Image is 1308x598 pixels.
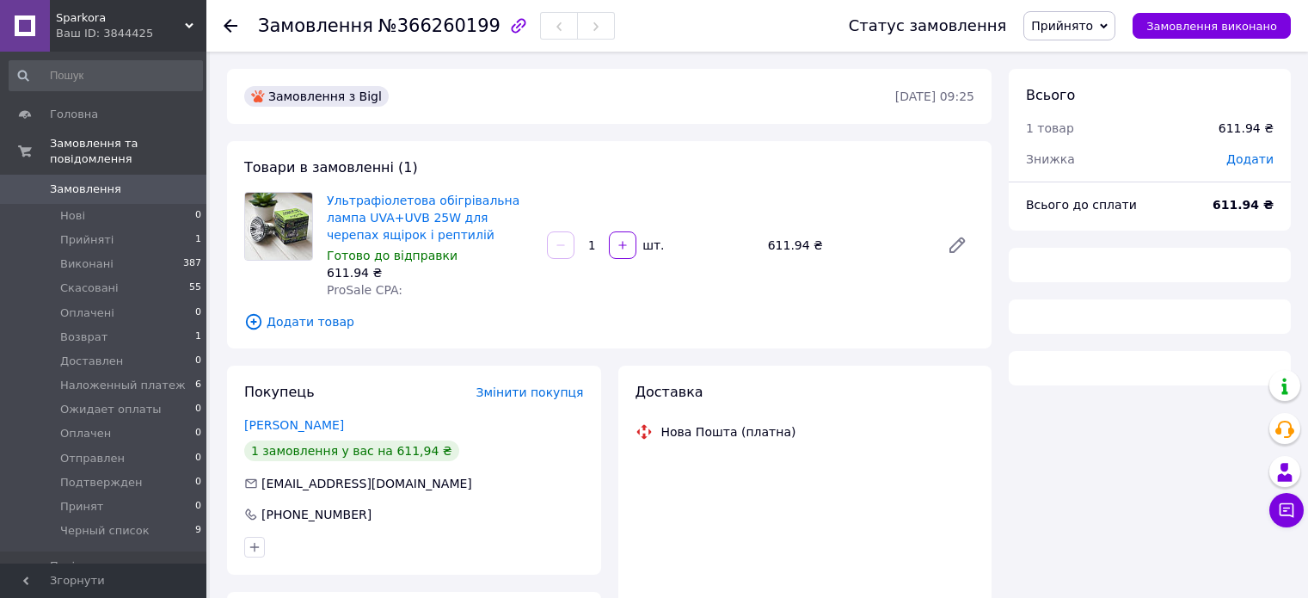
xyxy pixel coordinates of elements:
[940,228,974,262] a: Редагувати
[60,256,114,272] span: Виконані
[183,256,201,272] span: 387
[636,384,703,400] span: Доставка
[261,477,472,490] span: [EMAIL_ADDRESS][DOMAIN_NAME]
[195,330,201,345] span: 1
[195,378,201,393] span: 6
[195,523,201,539] span: 9
[244,441,459,461] div: 1 замовлення у вас на 611,94 ₴
[327,264,533,281] div: 611.94 ₴
[60,232,114,248] span: Прийняті
[1026,87,1075,103] span: Всього
[244,159,418,176] span: Товари в замовленні (1)
[195,305,201,321] span: 0
[1026,198,1137,212] span: Всього до сплати
[895,89,974,103] time: [DATE] 09:25
[245,193,312,260] img: Ультрафіолетова обігрівальна лампа UVA+UVB 25W для черепах ящірок і рептилій
[56,10,185,26] span: Sparkora
[244,86,389,107] div: Замовлення з Bigl
[258,15,373,36] span: Замовлення
[1146,20,1277,33] span: Замовлення виконано
[195,232,201,248] span: 1
[1213,198,1274,212] b: 611.94 ₴
[260,506,373,523] div: [PHONE_NUMBER]
[60,378,186,393] span: Наложенный платеж
[189,281,201,296] span: 55
[1269,493,1304,527] button: Чат з покупцем
[60,305,114,321] span: Оплачені
[60,475,142,490] span: Подтвержден
[244,312,974,331] span: Додати товар
[56,26,206,41] div: Ваш ID: 3844425
[761,233,933,257] div: 611.94 ₴
[378,15,500,36] span: №366260199
[1133,13,1291,39] button: Замовлення виконано
[195,451,201,466] span: 0
[195,208,201,224] span: 0
[60,208,85,224] span: Нові
[1226,152,1274,166] span: Додати
[60,523,150,539] span: Черный список
[1031,19,1093,33] span: Прийнято
[224,17,237,34] div: Повернутися назад
[195,354,201,369] span: 0
[60,354,123,369] span: Доставлен
[50,558,133,574] span: Повідомлення
[244,418,344,432] a: [PERSON_NAME]
[195,499,201,515] span: 0
[244,384,315,400] span: Покупець
[1219,120,1274,137] div: 611.94 ₴
[50,107,98,122] span: Головна
[638,237,666,254] div: шт.
[195,426,201,441] span: 0
[195,402,201,417] span: 0
[1026,121,1074,135] span: 1 товар
[657,423,801,441] div: Нова Пошта (платна)
[60,426,111,441] span: Оплачен
[60,499,103,515] span: Принят
[9,60,203,91] input: Пошук
[327,249,457,262] span: Готово до відправки
[849,17,1007,34] div: Статус замовлення
[60,330,107,345] span: Возврат
[476,385,584,399] span: Змінити покупця
[60,451,125,466] span: Отправлен
[60,281,119,296] span: Скасовані
[50,182,121,197] span: Замовлення
[60,402,162,417] span: Ожидает оплаты
[50,136,206,167] span: Замовлення та повідомлення
[327,283,402,297] span: ProSale CPA:
[195,475,201,490] span: 0
[1026,152,1075,166] span: Знижка
[327,194,519,242] a: Ультрафіолетова обігрівальна лампа UVA+UVB 25W для черепах ящірок і рептилій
